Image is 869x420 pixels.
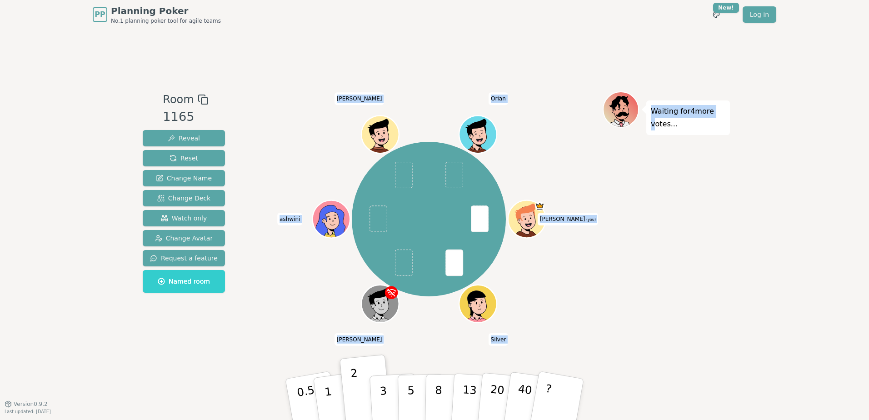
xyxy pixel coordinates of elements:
[489,333,509,346] span: Click to change your name
[509,201,544,237] button: Click to change your avatar
[156,174,212,183] span: Change Name
[143,250,225,266] button: Request a feature
[93,5,221,25] a: PPPlanning PokerNo.1 planning poker tool for agile teams
[157,194,210,203] span: Change Deck
[350,367,362,416] p: 2
[143,230,225,246] button: Change Avatar
[143,170,225,186] button: Change Name
[143,210,225,226] button: Watch only
[155,234,213,243] span: Change Avatar
[95,9,105,20] span: PP
[158,277,210,286] span: Named room
[489,92,508,105] span: Click to change your name
[713,3,739,13] div: New!
[743,6,776,23] a: Log in
[585,218,596,222] span: (you)
[708,6,724,23] button: New!
[163,91,194,108] span: Room
[651,105,725,130] p: Waiting for 4 more votes...
[143,270,225,293] button: Named room
[277,213,302,225] span: Click to change your name
[163,108,208,126] div: 1165
[5,409,51,414] span: Last updated: [DATE]
[143,150,225,166] button: Reset
[161,214,207,223] span: Watch only
[538,213,598,225] span: Click to change your name
[143,130,225,146] button: Reveal
[150,254,218,263] span: Request a feature
[5,400,48,408] button: Version0.9.2
[335,92,385,105] span: Click to change your name
[14,400,48,408] span: Version 0.9.2
[111,5,221,17] span: Planning Poker
[170,154,198,163] span: Reset
[143,190,225,206] button: Change Deck
[335,333,385,346] span: Click to change your name
[168,134,200,143] span: Reveal
[111,17,221,25] span: No.1 planning poker tool for agile teams
[535,201,544,211] span: Chris is the host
